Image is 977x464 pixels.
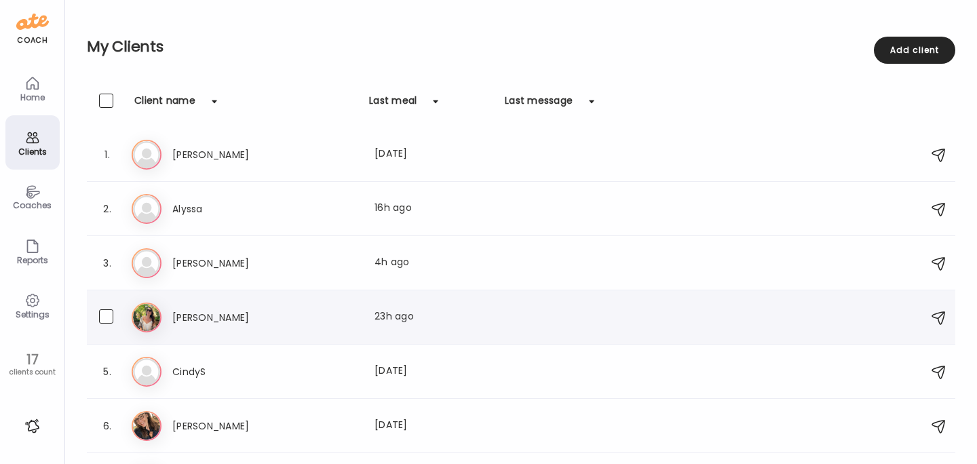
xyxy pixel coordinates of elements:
div: 4h ago [375,255,494,271]
div: 3. [99,255,115,271]
div: 17 [5,351,60,368]
div: 2. [99,201,115,217]
h3: [PERSON_NAME] [172,418,292,434]
div: clients count [5,368,60,377]
div: 1. [99,147,115,163]
h3: Alyssa [172,201,292,217]
div: 6. [99,418,115,434]
h2: My Clients [87,37,955,57]
div: Last meal [369,94,417,115]
div: Reports [8,256,57,265]
h3: [PERSON_NAME] [172,147,292,163]
div: 23h ago [375,309,494,326]
div: 5. [99,364,115,380]
div: [DATE] [375,364,494,380]
div: 16h ago [375,201,494,217]
img: ate [16,11,49,33]
div: Add client [874,37,955,64]
h3: CindyS [172,364,292,380]
div: Client name [134,94,195,115]
div: Home [8,93,57,102]
div: Coaches [8,201,57,210]
div: coach [17,35,47,46]
h3: [PERSON_NAME] [172,309,292,326]
div: [DATE] [375,147,494,163]
div: [DATE] [375,418,494,434]
div: Settings [8,310,57,319]
div: Clients [8,147,57,156]
div: Last message [505,94,573,115]
h3: [PERSON_NAME] [172,255,292,271]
